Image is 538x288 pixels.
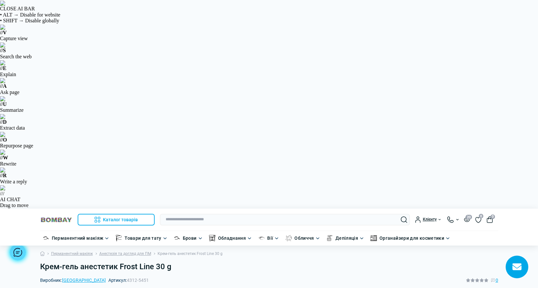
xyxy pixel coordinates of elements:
span: 0 [490,214,495,219]
button: 20 [464,217,470,222]
a: Брови [183,235,197,242]
h1: Крем-гель анестетик Frost Line 30 g [40,262,498,271]
nav: breadcrumb [40,246,498,262]
img: Органайзери для косметики [370,235,377,241]
img: Перманентний макіяж [43,235,49,241]
img: Депіляція [326,235,333,241]
img: Брови [174,235,180,241]
img: Вії [258,235,265,241]
img: Обличчя [285,235,292,241]
a: Органайзери для косметики [379,235,444,242]
button: Каталог товарів [78,214,155,225]
a: Вії [267,235,273,242]
img: Обладнання [209,235,215,241]
span: Артикул: [108,278,149,282]
img: Товари для тату [115,235,122,241]
span: Виробник: [40,278,106,282]
a: Анестезія та догляд для ПМ [99,251,151,257]
span: 20 [466,215,472,219]
span: 0 [479,214,483,218]
a: Товари для тату [125,235,161,242]
span: 0 [496,277,498,284]
a: 0 [475,216,481,223]
li: Крем-гель анестетик Frost Line 30 g [151,251,223,257]
a: Обличчя [294,235,314,242]
a: Перманентний макіяж [51,251,93,257]
button: Search [401,216,407,223]
a: Депіляція [335,235,358,242]
a: Обладнання [218,235,246,242]
button: 0 [487,216,493,223]
span: 4312-5451 [127,278,149,283]
a: Перманентний макіяж [52,235,104,242]
img: BOMBAY [40,217,72,223]
a: [GEOGRAPHIC_DATA] [62,278,106,283]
